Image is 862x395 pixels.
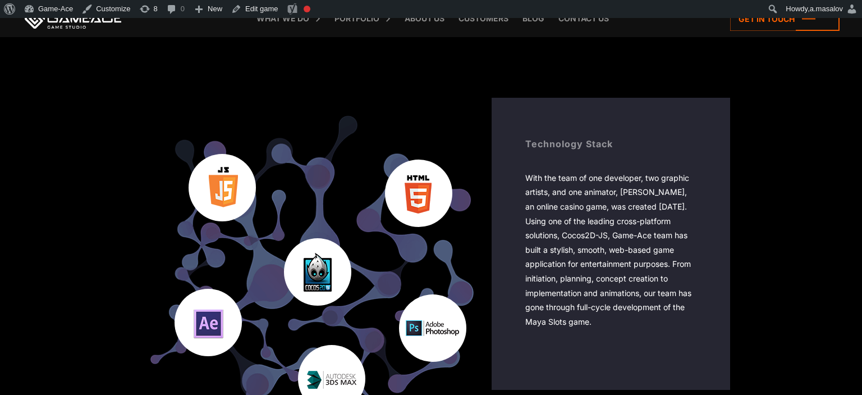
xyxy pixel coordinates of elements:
a: Get in touch [730,7,840,31]
span: a.masalov [810,4,843,13]
div: Focus keyphrase not set [304,6,310,12]
div: Technology Stack [525,137,696,151]
div: With the team of one developer, two graphic artists, and one animator, [PERSON_NAME], an online c... [525,171,696,329]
